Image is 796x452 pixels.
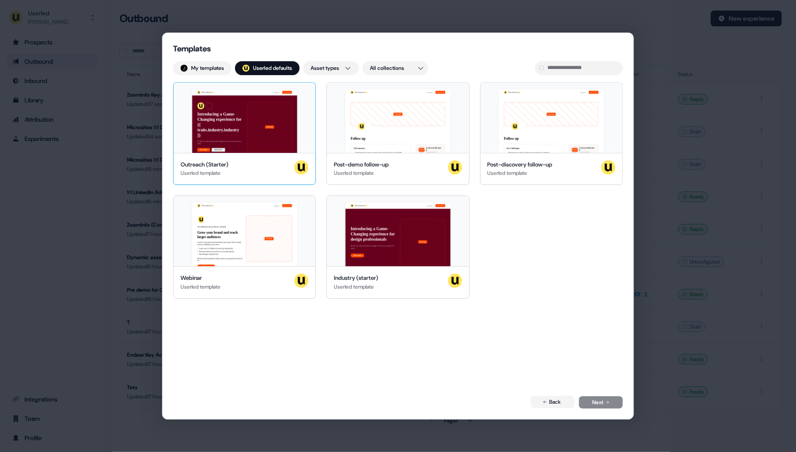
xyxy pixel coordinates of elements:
img: userled logo [242,65,250,72]
img: userled logo [448,274,462,288]
div: Userled template [334,282,378,291]
div: Post-demo follow-up [334,160,389,169]
button: My templates [173,61,232,75]
div: Userled template [488,169,553,177]
div: Templates [173,43,261,54]
div: Userled template [181,169,228,177]
div: Userled template [334,169,389,177]
button: Nice to meet you 👋Learn moreBook a demoIntroducing a Game-Changing experience for design professi... [326,195,469,299]
button: Nice to meet you 👋Learn moreBook a demoYour imageFollow upCall summary Understand what current co... [326,82,469,185]
button: Asset types [303,61,359,75]
button: Nice to meet you 👋Learn moreBook a demoIntroducing a Game-Changing experience for {{ traits.indus... [173,82,316,185]
img: Henry [181,65,188,72]
img: userled logo [294,160,308,174]
div: Webinar [181,274,221,282]
button: Back [531,396,575,408]
span: All collections [370,64,404,72]
div: Post-discovery follow-up [488,160,553,169]
img: userled logo [601,160,615,174]
img: userled logo [448,160,462,174]
div: Userled template [181,282,221,291]
button: Nice to meet you 👋Learn moreBook a demoLIVE WEBINAR | [DATE] 1PM EST | 10AM PSTGrow your brand an... [173,195,316,299]
div: ; [242,65,250,72]
button: Nice to meet you 👋Learn moreBook a demoYour imageFollow upKey Challenges Breaking down content fo... [480,82,623,185]
button: All collections [362,61,428,75]
div: Outreach (Starter) [181,160,228,169]
img: userled logo [294,274,308,288]
div: Industry (starter) [334,274,378,282]
button: userled logo;Userled defaults [235,61,300,75]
